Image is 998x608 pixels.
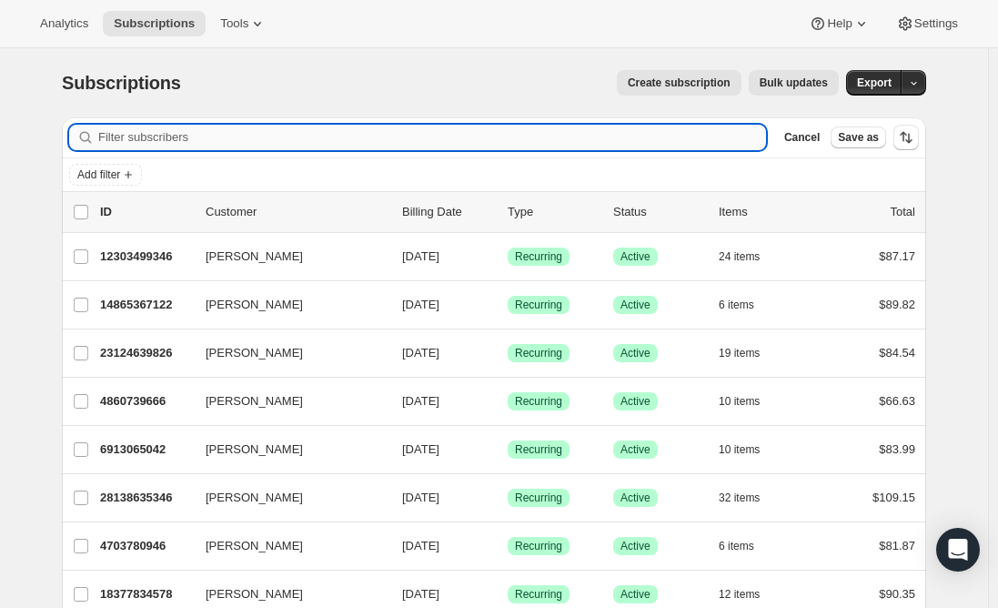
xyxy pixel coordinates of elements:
[402,346,439,360] span: [DATE]
[885,11,969,36] button: Settings
[402,394,439,408] span: [DATE]
[29,11,99,36] button: Analytics
[100,203,915,221] div: IDCustomerBilling DateTypeStatusItemsTotal
[719,203,810,221] div: Items
[893,125,919,150] button: Sort the results
[719,292,774,318] button: 6 items
[914,16,958,31] span: Settings
[402,539,439,552] span: [DATE]
[879,394,915,408] span: $66.63
[515,587,562,602] span: Recurring
[100,392,191,410] p: 4860739666
[206,441,303,459] span: [PERSON_NAME]
[719,587,760,602] span: 12 items
[206,489,303,507] span: [PERSON_NAME]
[628,76,731,90] span: Create subscription
[879,442,915,456] span: $83.99
[100,344,191,362] p: 23124639826
[515,394,562,409] span: Recurring
[620,394,650,409] span: Active
[100,340,915,366] div: 23124639826[PERSON_NAME][DATE]SuccessRecurringSuccessActive19 items$84.54
[100,296,191,314] p: 14865367122
[620,298,650,312] span: Active
[719,244,780,269] button: 24 items
[100,485,915,511] div: 28138635346[PERSON_NAME][DATE]SuccessRecurringSuccessActive32 items$109.15
[719,389,780,414] button: 10 items
[879,249,915,263] span: $87.17
[402,203,493,221] p: Billing Date
[515,539,562,553] span: Recurring
[100,585,191,603] p: 18377834578
[515,442,562,457] span: Recurring
[620,587,650,602] span: Active
[100,533,915,559] div: 4703780946[PERSON_NAME][DATE]SuccessRecurringSuccessActive6 items$81.87
[206,585,303,603] span: [PERSON_NAME]
[40,16,88,31] span: Analytics
[114,16,195,31] span: Subscriptions
[515,298,562,312] span: Recurring
[206,344,303,362] span: [PERSON_NAME]
[719,442,760,457] span: 10 items
[827,16,852,31] span: Help
[206,203,388,221] p: Customer
[620,346,650,360] span: Active
[879,587,915,601] span: $90.35
[719,340,780,366] button: 19 items
[936,528,980,572] div: Open Intercom Messenger
[857,76,892,90] span: Export
[872,491,915,504] span: $109.15
[100,248,191,266] p: 12303499346
[620,442,650,457] span: Active
[620,491,650,505] span: Active
[195,339,377,368] button: [PERSON_NAME]
[195,532,377,561] button: [PERSON_NAME]
[100,203,191,221] p: ID
[195,242,377,271] button: [PERSON_NAME]
[195,435,377,464] button: [PERSON_NAME]
[206,537,303,555] span: [PERSON_NAME]
[100,441,191,459] p: 6913065042
[719,249,760,264] span: 24 items
[515,249,562,264] span: Recurring
[220,16,248,31] span: Tools
[195,387,377,416] button: [PERSON_NAME]
[206,248,303,266] span: [PERSON_NAME]
[749,70,839,96] button: Bulk updates
[402,442,439,456] span: [DATE]
[719,582,780,607] button: 12 items
[620,539,650,553] span: Active
[206,296,303,314] span: [PERSON_NAME]
[719,539,754,553] span: 6 items
[719,298,754,312] span: 6 items
[891,203,915,221] p: Total
[402,298,439,311] span: [DATE]
[784,130,820,145] span: Cancel
[719,485,780,511] button: 32 items
[719,491,760,505] span: 32 items
[719,533,774,559] button: 6 items
[777,127,827,148] button: Cancel
[617,70,741,96] button: Create subscription
[719,346,760,360] span: 19 items
[98,125,766,150] input: Filter subscribers
[508,203,599,221] div: Type
[100,437,915,462] div: 6913065042[PERSON_NAME][DATE]SuccessRecurringSuccessActive10 items$83.99
[209,11,277,36] button: Tools
[838,130,879,145] span: Save as
[77,167,120,182] span: Add filter
[195,483,377,512] button: [PERSON_NAME]
[620,249,650,264] span: Active
[515,491,562,505] span: Recurring
[798,11,881,36] button: Help
[402,491,439,504] span: [DATE]
[879,539,915,552] span: $81.87
[402,249,439,263] span: [DATE]
[103,11,206,36] button: Subscriptions
[100,537,191,555] p: 4703780946
[206,392,303,410] span: [PERSON_NAME]
[100,389,915,414] div: 4860739666[PERSON_NAME][DATE]SuccessRecurringSuccessActive10 items$66.63
[100,244,915,269] div: 12303499346[PERSON_NAME][DATE]SuccessRecurringSuccessActive24 items$87.17
[879,346,915,360] span: $84.54
[719,394,760,409] span: 10 items
[100,489,191,507] p: 28138635346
